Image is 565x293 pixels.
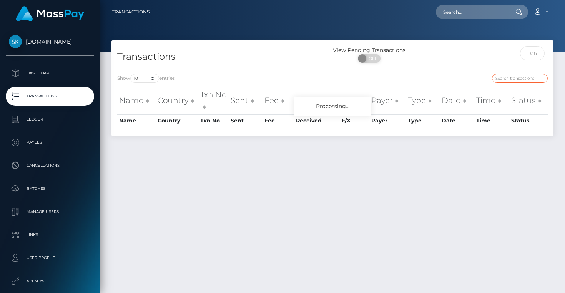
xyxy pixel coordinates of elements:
[6,156,94,175] a: Cancellations
[198,114,229,127] th: Txn No
[6,248,94,268] a: User Profile
[9,137,91,148] p: Payees
[198,87,229,114] th: Txn No
[130,74,159,83] select: Showentries
[440,87,474,114] th: Date
[440,114,474,127] th: Date
[16,6,84,21] img: MassPay Logo
[294,97,371,116] div: Processing...
[117,114,156,127] th: Name
[9,229,91,241] p: Links
[263,87,294,114] th: Fee
[117,74,175,83] label: Show entries
[9,90,91,102] p: Transactions
[6,133,94,152] a: Payees
[369,114,406,127] th: Payer
[474,114,509,127] th: Time
[9,183,91,194] p: Batches
[117,87,156,114] th: Name
[369,87,406,114] th: Payer
[362,54,381,63] span: OFF
[6,179,94,198] a: Batches
[509,87,548,114] th: Status
[406,114,440,127] th: Type
[6,225,94,244] a: Links
[332,46,406,54] div: View Pending Transactions
[9,275,91,287] p: API Keys
[9,206,91,218] p: Manage Users
[9,252,91,264] p: User Profile
[229,87,263,114] th: Sent
[156,114,198,127] th: Country
[6,110,94,129] a: Ledger
[406,87,440,114] th: Type
[492,74,548,83] input: Search transactions
[6,202,94,221] a: Manage Users
[340,114,369,127] th: F/X
[117,50,327,64] h4: Transactions
[340,87,369,114] th: F/X
[294,114,340,127] th: Received
[9,114,91,125] p: Ledger
[112,4,150,20] a: Transactions
[156,87,198,114] th: Country
[9,67,91,79] p: Dashboard
[9,35,22,48] img: Skin.Land
[6,38,94,45] span: [DOMAIN_NAME]
[436,5,508,19] input: Search...
[509,114,548,127] th: Status
[263,114,294,127] th: Fee
[9,160,91,171] p: Cancellations
[520,46,545,60] input: Date filter
[6,87,94,106] a: Transactions
[6,271,94,291] a: API Keys
[294,87,340,114] th: Received
[229,114,263,127] th: Sent
[6,64,94,83] a: Dashboard
[474,87,509,114] th: Time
